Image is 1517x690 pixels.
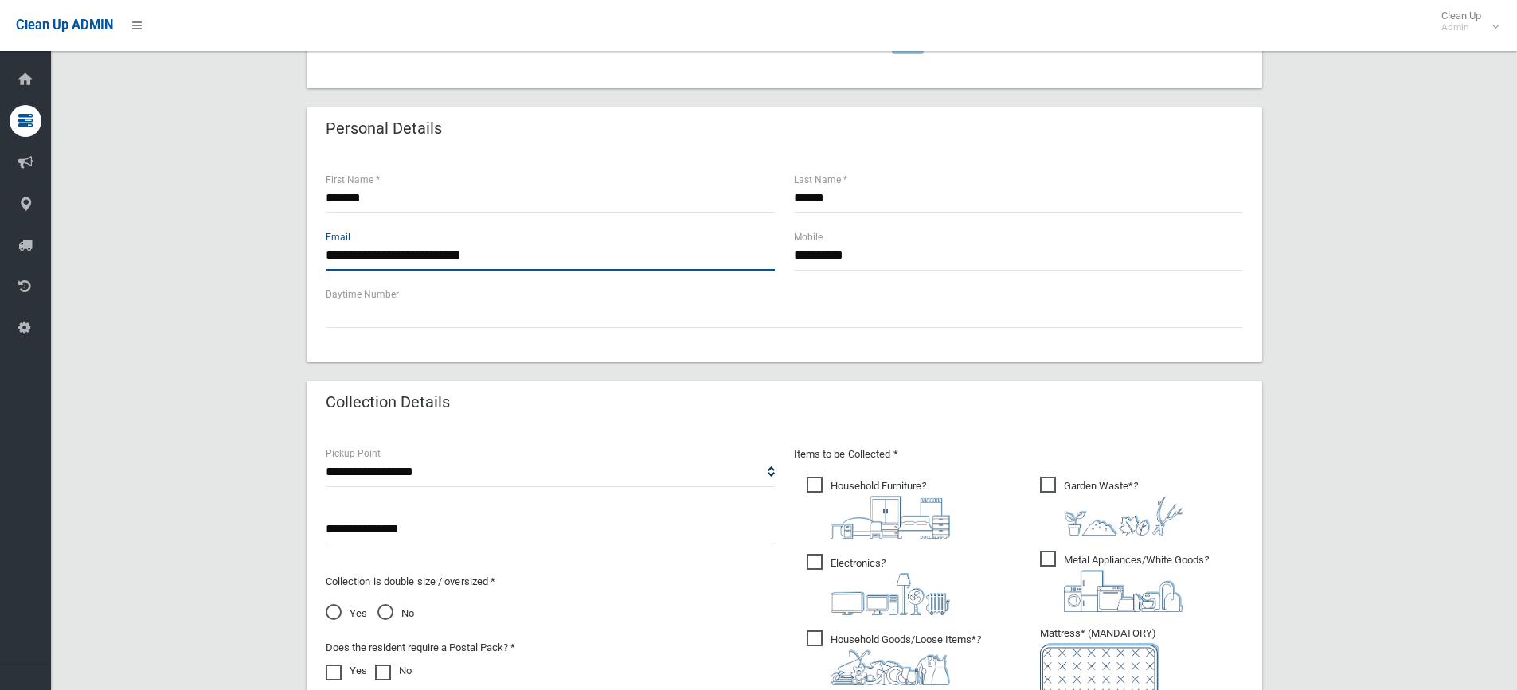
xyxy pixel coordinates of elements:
[1064,496,1183,536] img: 4fd8a5c772b2c999c83690221e5242e0.png
[807,554,950,615] span: Electronics
[807,630,981,685] span: Household Goods/Loose Items*
[831,633,981,685] i: ?
[375,661,412,680] label: No
[326,604,367,623] span: Yes
[1433,10,1497,33] span: Clean Up
[807,477,950,539] span: Household Furniture
[831,480,950,539] i: ?
[1064,570,1183,612] img: 36c1b0289cb1767239cdd3de9e694f19.png
[831,496,950,539] img: aa9efdbe659d29b613fca23ba79d85cb.png
[307,387,469,418] header: Collection Details
[794,445,1243,464] p: Items to be Collected *
[1040,551,1209,612] span: Metal Appliances/White Goods
[1064,554,1209,612] i: ?
[326,638,515,657] label: Does the resident require a Postal Pack? *
[831,573,950,615] img: 394712a680b73dbc3d2a6a3a7ffe5a07.png
[16,18,113,33] span: Clean Up ADMIN
[831,649,950,685] img: b13cc3517677393f34c0a387616ef184.png
[1064,480,1183,536] i: ?
[1040,477,1183,536] span: Garden Waste*
[1441,21,1481,33] small: Admin
[326,661,367,680] label: Yes
[326,572,775,591] p: Collection is double size / oversized *
[831,557,950,615] i: ?
[377,604,414,623] span: No
[307,113,461,144] header: Personal Details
